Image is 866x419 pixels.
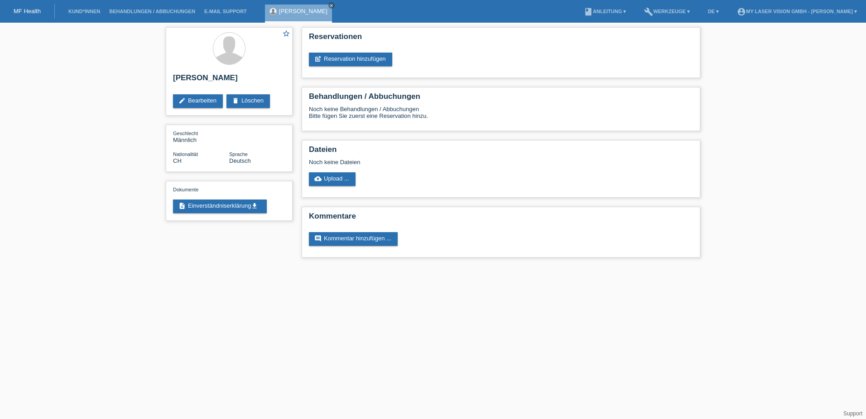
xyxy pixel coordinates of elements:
span: Geschlecht [173,131,198,136]
a: deleteLöschen [226,94,270,108]
h2: Reservationen [309,32,693,46]
a: MF Health [14,8,41,15]
i: delete [232,97,239,104]
a: [PERSON_NAME] [279,8,327,15]
span: Dokumente [173,187,198,192]
i: star_border [282,29,290,38]
a: commentKommentar hinzufügen ... [309,232,398,246]
i: post_add [314,55,322,63]
i: description [178,202,186,209]
i: edit [178,97,186,104]
h2: Dateien [309,145,693,159]
span: Schweiz [173,157,182,164]
a: DE ▾ [703,9,723,14]
a: star_border [282,29,290,39]
a: E-Mail Support [200,9,251,14]
i: close [329,3,334,8]
a: editBearbeiten [173,94,223,108]
a: cloud_uploadUpload ... [309,172,356,186]
a: close [328,2,335,9]
div: Noch keine Dateien [309,159,586,166]
h2: Kommentare [309,212,693,225]
i: comment [314,235,322,242]
a: post_addReservation hinzufügen [309,53,392,66]
span: Sprache [229,151,248,157]
i: get_app [251,202,258,209]
span: Nationalität [173,151,198,157]
a: bookAnleitung ▾ [579,9,630,14]
i: account_circle [737,7,746,16]
i: book [584,7,593,16]
h2: [PERSON_NAME] [173,73,285,87]
i: cloud_upload [314,175,322,182]
a: Kund*innen [64,9,105,14]
a: account_circleMy Laser Vision GmbH - [PERSON_NAME] ▾ [732,9,861,14]
i: build [644,7,653,16]
a: buildWerkzeuge ▾ [640,9,694,14]
div: Noch keine Behandlungen / Abbuchungen Bitte fügen Sie zuerst eine Reservation hinzu. [309,106,693,126]
div: Männlich [173,130,229,143]
a: Behandlungen / Abbuchungen [105,9,200,14]
h2: Behandlungen / Abbuchungen [309,92,693,106]
a: Support [843,410,862,417]
a: descriptionEinverständniserklärungget_app [173,200,267,213]
span: Deutsch [229,157,251,164]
